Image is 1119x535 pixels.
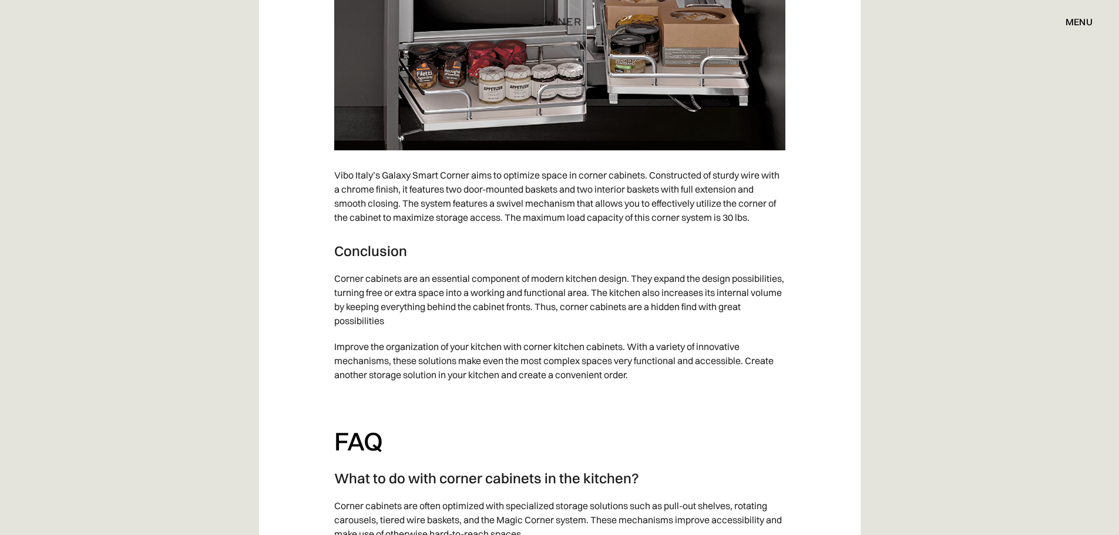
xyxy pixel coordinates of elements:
div: menu [1054,12,1093,32]
p: Improve the organization of your kitchen with corner kitchen cabinets. With a variety of innovati... [334,334,785,388]
div: menu [1066,17,1093,26]
h2: FAQ [334,425,785,457]
h3: What to do with corner cabinets in the kitchen? [334,469,785,487]
p: Corner cabinets are an essential component of modern kitchen design. They expand the design possi... [334,265,785,334]
a: home [519,14,600,29]
p: ‍ [334,388,785,413]
p: Vibo Italy’s Galaxy Smart Corner aims to optimize space in corner cabinets. Constructed of sturdy... [334,162,785,230]
h3: Conclusion [334,242,785,260]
